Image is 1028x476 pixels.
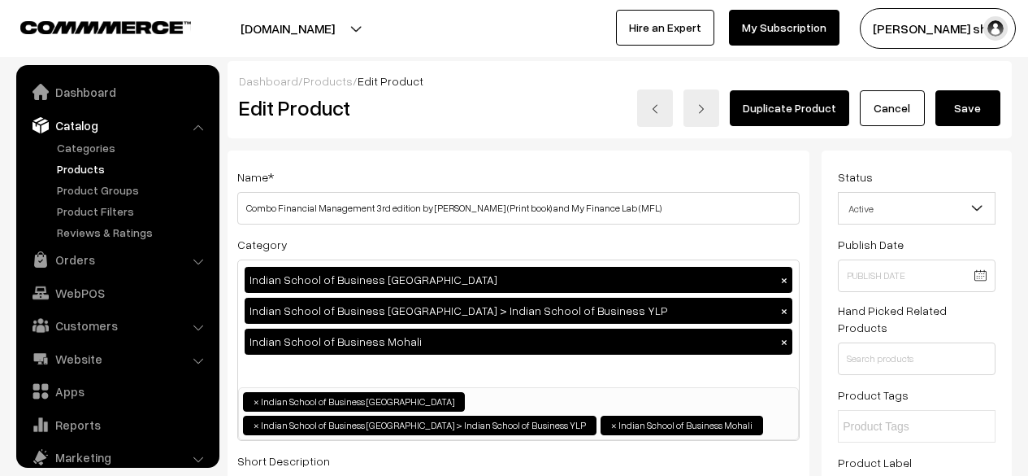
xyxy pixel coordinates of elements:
div: Indian School of Business Mohali [245,329,792,355]
button: [PERSON_NAME] sha… [860,8,1016,49]
img: right-arrow.png [696,104,706,114]
a: Products [53,160,214,177]
span: × [254,418,259,433]
a: Product Groups [53,181,214,199]
button: Save [935,90,1000,126]
img: left-arrow.png [650,104,660,114]
input: Search products [838,343,995,375]
span: Active [838,192,995,225]
a: Duplicate Product [730,90,849,126]
span: Active [839,194,995,223]
a: My Subscription [729,10,839,46]
li: Indian School of Business Hyderabad > Indian School of Business YLP [243,416,596,435]
a: Categories [53,139,214,156]
a: Dashboard [239,74,298,88]
a: Customers [20,311,214,340]
img: COMMMERCE [20,21,191,33]
a: Cancel [860,90,925,126]
a: Website [20,344,214,373]
a: Product Filters [53,203,214,220]
img: user [983,16,1008,41]
a: Reviews & Ratings [53,224,214,241]
a: Apps [20,377,214,406]
div: Indian School of Business [GEOGRAPHIC_DATA] [245,267,792,293]
label: Name [237,168,274,186]
button: × [777,304,792,318]
label: Product Label [838,454,912,471]
span: × [611,418,617,433]
a: WebPOS [20,278,214,308]
a: Reports [20,410,214,439]
label: Product Tags [838,386,909,404]
div: / / [239,72,1000,90]
a: Catalog [20,111,214,140]
a: Hire an Expert [616,10,714,46]
input: Publish Date [838,260,995,292]
button: × [777,273,792,287]
input: Product Tags [843,418,985,435]
a: Dashboard [20,77,214,107]
a: Marketing [20,443,214,472]
a: Products [303,74,353,88]
input: Name [237,192,800,225]
li: Indian School of Business Hyderabad [243,392,465,412]
span: Edit Product [358,74,423,88]
label: Hand Picked Related Products [838,302,995,336]
h2: Edit Product [239,95,542,120]
a: Orders [20,245,214,274]
div: Indian School of Business [GEOGRAPHIC_DATA] > Indian School of Business YLP [245,298,792,324]
span: × [254,395,259,409]
a: COMMMERCE [20,16,163,36]
label: Short Description [237,452,330,469]
button: [DOMAIN_NAME] [184,8,392,49]
label: Status [838,168,873,186]
button: × [777,334,792,349]
label: Publish Date [838,236,904,253]
li: Indian School of Business Mohali [601,416,763,435]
